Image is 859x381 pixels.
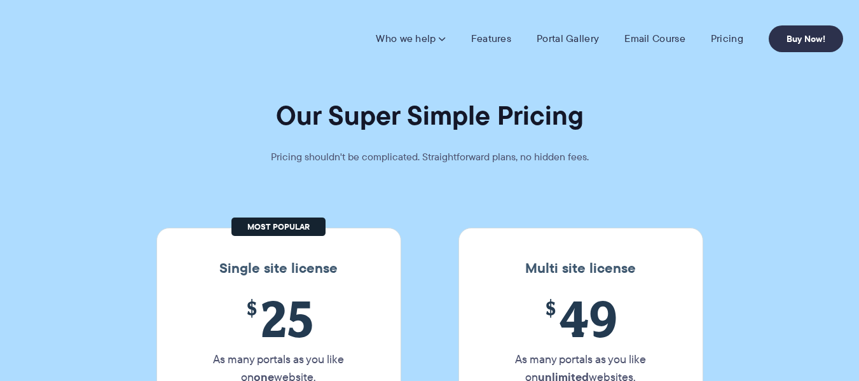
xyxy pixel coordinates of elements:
[170,260,388,277] h3: Single site license
[376,32,445,45] a: Who we help
[494,289,668,347] span: 49
[537,32,599,45] a: Portal Gallery
[472,260,690,277] h3: Multi site license
[711,32,743,45] a: Pricing
[239,148,621,166] p: Pricing shouldn't be complicated. Straightforward plans, no hidden fees.
[624,32,685,45] a: Email Course
[769,25,843,52] a: Buy Now!
[192,289,366,347] span: 25
[471,32,511,45] a: Features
